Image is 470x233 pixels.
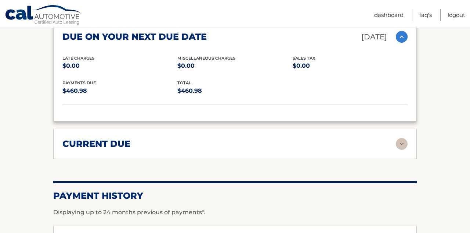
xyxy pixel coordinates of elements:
[62,31,207,42] h2: due on your next due date
[448,9,465,21] a: Logout
[62,61,177,71] p: $0.00
[396,138,408,150] img: accordion-rest.svg
[177,80,191,85] span: total
[419,9,432,21] a: FAQ's
[374,9,404,21] a: Dashboard
[62,138,130,149] h2: current due
[5,5,82,26] a: Cal Automotive
[293,56,315,61] span: Sales Tax
[62,80,96,85] span: Payments Due
[62,56,94,61] span: Late Charges
[53,208,417,217] p: Displaying up to 24 months previous of payments*.
[62,86,177,96] p: $460.98
[293,61,408,71] p: $0.00
[177,86,292,96] p: $460.98
[177,56,235,61] span: Miscellaneous Charges
[53,190,417,201] h2: Payment History
[396,31,408,43] img: accordion-active.svg
[177,61,292,71] p: $0.00
[361,31,387,43] p: [DATE]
